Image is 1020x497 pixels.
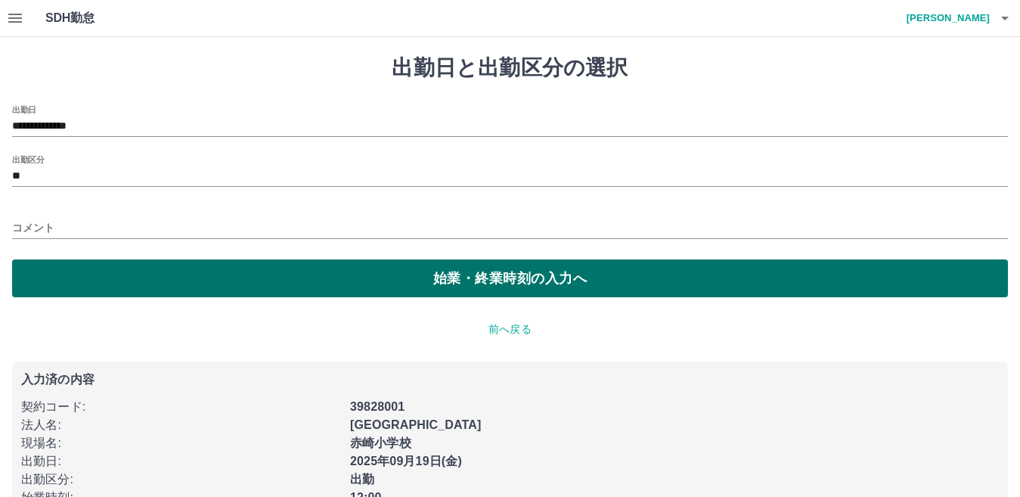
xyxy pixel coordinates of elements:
button: 始業・終業時刻の入力へ [12,259,1008,297]
b: [GEOGRAPHIC_DATA] [350,418,482,431]
p: 現場名 : [21,434,341,452]
p: 出勤区分 : [21,471,341,489]
p: 契約コード : [21,398,341,416]
h1: 出勤日と出勤区分の選択 [12,55,1008,81]
b: 出勤 [350,473,374,486]
p: 出勤日 : [21,452,341,471]
label: 出勤区分 [12,154,44,165]
p: 入力済の内容 [21,374,999,386]
label: 出勤日 [12,104,36,115]
b: 39828001 [350,400,405,413]
p: 前へ戻る [12,321,1008,337]
b: 2025年09月19日(金) [350,455,462,467]
b: 赤崎小学校 [350,436,411,449]
p: 法人名 : [21,416,341,434]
